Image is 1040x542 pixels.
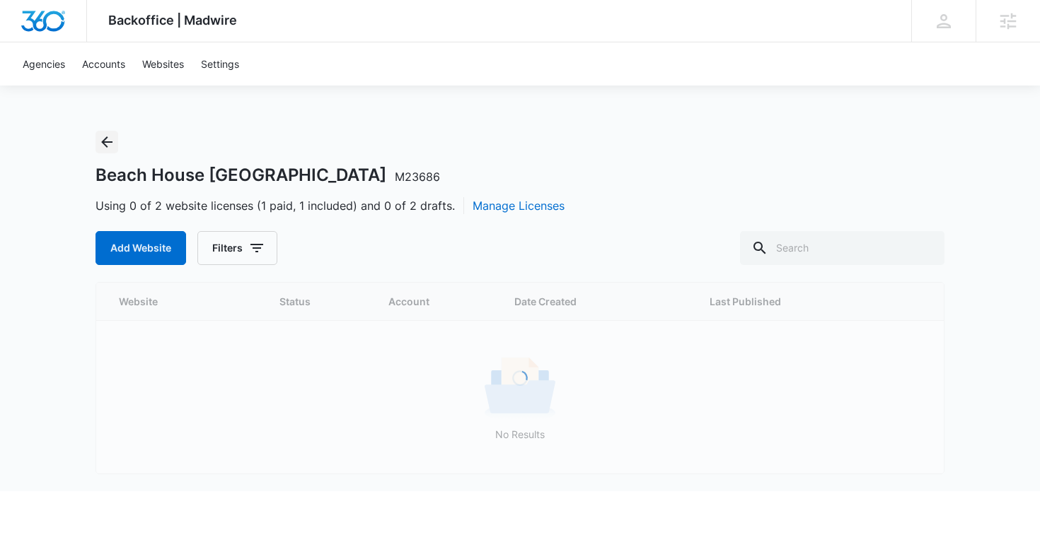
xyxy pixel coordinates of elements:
button: Filters [197,231,277,265]
input: Search [740,231,944,265]
a: Websites [134,42,192,86]
button: Add Website [96,231,186,265]
span: M23686 [395,170,440,184]
h1: Beach House [GEOGRAPHIC_DATA] [96,165,440,186]
span: Using 0 of 2 website licenses (1 paid, 1 included) and 0 of 2 drafts. [96,197,565,214]
button: Back [96,131,118,153]
a: Settings [192,42,248,86]
a: Accounts [74,42,134,86]
a: Agencies [14,42,74,86]
button: Manage Licenses [473,197,565,214]
span: Backoffice | Madwire [108,13,237,28]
